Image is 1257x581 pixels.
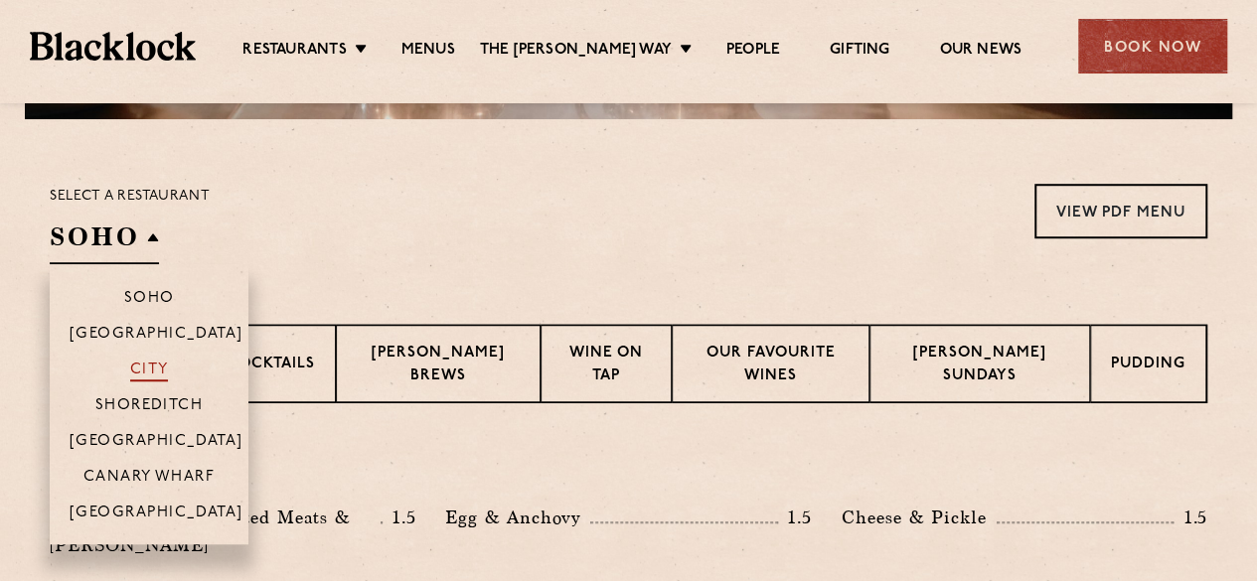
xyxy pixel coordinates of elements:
[124,290,175,310] p: Soho
[130,362,169,381] p: City
[50,184,210,210] p: Select a restaurant
[83,469,215,489] p: Canary Wharf
[842,504,997,531] p: Cheese & Pickle
[1174,505,1207,530] p: 1.5
[70,505,243,524] p: [GEOGRAPHIC_DATA]
[242,41,346,63] a: Restaurants
[357,343,520,389] p: [PERSON_NAME] Brews
[227,354,315,378] p: Cocktails
[383,505,416,530] p: 1.5
[1111,354,1185,378] p: Pudding
[445,504,590,531] p: Egg & Anchovy
[95,397,204,417] p: Shoreditch
[480,41,672,63] a: The [PERSON_NAME] Way
[890,343,1069,389] p: [PERSON_NAME] Sundays
[50,453,1207,479] h3: Pre Chop Bites
[1078,19,1227,73] div: Book Now
[70,326,243,346] p: [GEOGRAPHIC_DATA]
[830,41,889,63] a: Gifting
[30,32,196,60] img: BL_Textured_Logo-footer-cropped.svg
[778,505,812,530] p: 1.5
[70,433,243,453] p: [GEOGRAPHIC_DATA]
[401,41,455,63] a: Menus
[939,41,1021,63] a: Our News
[50,219,159,264] h2: SOHO
[726,41,780,63] a: People
[1034,184,1207,238] a: View PDF Menu
[561,343,650,389] p: Wine on Tap
[693,343,850,389] p: Our favourite wines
